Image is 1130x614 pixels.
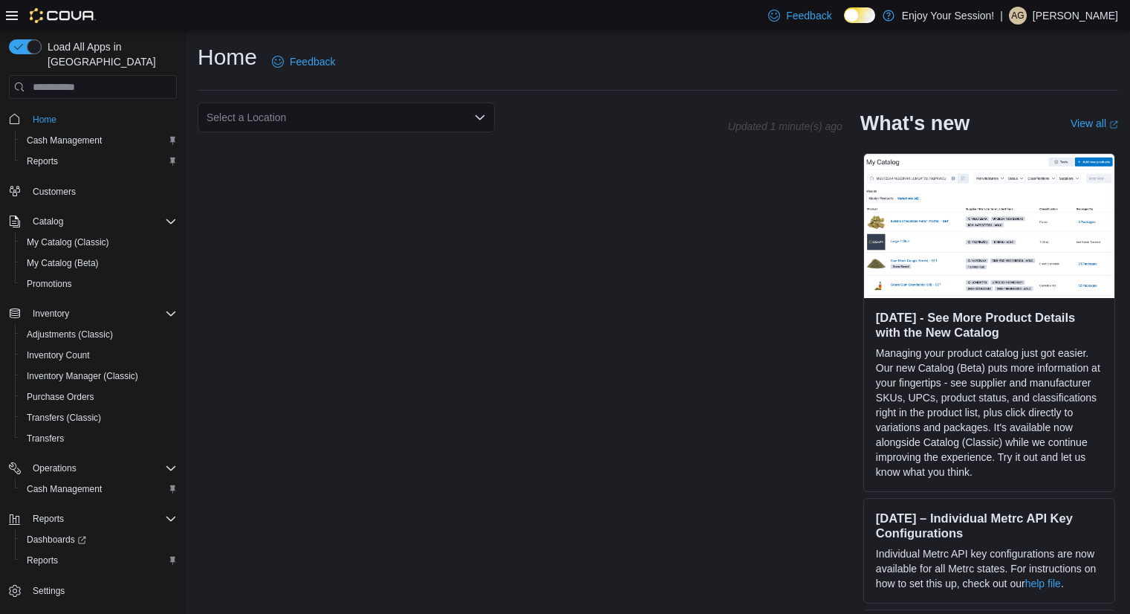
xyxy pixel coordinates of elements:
[27,581,177,600] span: Settings
[21,132,177,149] span: Cash Management
[786,8,831,23] span: Feedback
[3,108,183,129] button: Home
[27,182,177,201] span: Customers
[15,151,183,172] button: Reports
[27,155,58,167] span: Reports
[1033,7,1118,25] p: [PERSON_NAME]
[15,366,183,387] button: Inventory Manager (Classic)
[728,120,842,132] p: Updated 1 minute(s) ago
[1071,117,1118,129] a: View allExternal link
[1025,578,1061,589] a: help file
[21,346,177,364] span: Inventory Count
[33,513,64,525] span: Reports
[844,23,845,24] span: Dark Mode
[27,329,113,340] span: Adjustments (Classic)
[15,550,183,571] button: Reports
[1109,120,1118,129] svg: External link
[33,186,76,198] span: Customers
[21,409,177,427] span: Transfers (Classic)
[1009,7,1027,25] div: Aaron Grawbarger
[27,555,58,566] span: Reports
[27,391,94,403] span: Purchase Orders
[21,326,119,343] a: Adjustments (Classic)
[15,428,183,449] button: Transfers
[3,181,183,202] button: Customers
[21,531,177,549] span: Dashboards
[27,236,109,248] span: My Catalog (Classic)
[27,534,86,546] span: Dashboards
[21,531,92,549] a: Dashboards
[21,367,144,385] a: Inventory Manager (Classic)
[21,254,177,272] span: My Catalog (Beta)
[876,546,1103,591] p: Individual Metrc API key configurations are now available for all Metrc states. For instructions ...
[27,349,90,361] span: Inventory Count
[860,112,970,135] h2: What's new
[27,213,69,230] button: Catalog
[27,213,177,230] span: Catalog
[27,510,177,528] span: Reports
[15,274,183,294] button: Promotions
[1000,7,1003,25] p: |
[21,388,177,406] span: Purchase Orders
[3,580,183,601] button: Settings
[21,430,70,447] a: Transfers
[876,310,1103,340] h3: [DATE] - See More Product Details with the New Catalog
[15,479,183,500] button: Cash Management
[21,388,100,406] a: Purchase Orders
[27,412,101,424] span: Transfers (Classic)
[21,254,105,272] a: My Catalog (Beta)
[27,135,102,146] span: Cash Management
[1011,7,1024,25] span: AG
[15,387,183,407] button: Purchase Orders
[21,152,177,170] span: Reports
[27,278,72,290] span: Promotions
[21,430,177,447] span: Transfers
[21,326,177,343] span: Adjustments (Classic)
[290,54,335,69] span: Feedback
[15,529,183,550] a: Dashboards
[21,552,64,569] a: Reports
[3,508,183,529] button: Reports
[27,109,177,128] span: Home
[42,39,177,69] span: Load All Apps in [GEOGRAPHIC_DATA]
[876,346,1103,479] p: Managing your product catalog just got easier. Our new Catalog (Beta) puts more information at yo...
[474,112,486,123] button: Open list of options
[21,275,78,293] a: Promotions
[21,367,177,385] span: Inventory Manager (Classic)
[15,345,183,366] button: Inventory Count
[27,459,177,477] span: Operations
[15,407,183,428] button: Transfers (Classic)
[27,370,138,382] span: Inventory Manager (Classic)
[21,275,177,293] span: Promotions
[33,462,77,474] span: Operations
[762,1,837,30] a: Feedback
[33,114,56,126] span: Home
[27,183,82,201] a: Customers
[27,111,62,129] a: Home
[21,480,108,498] a: Cash Management
[15,324,183,345] button: Adjustments (Classic)
[21,233,115,251] a: My Catalog (Classic)
[21,346,96,364] a: Inventory Count
[3,211,183,232] button: Catalog
[27,305,177,323] span: Inventory
[33,308,69,320] span: Inventory
[266,47,341,77] a: Feedback
[27,257,99,269] span: My Catalog (Beta)
[876,511,1103,540] h3: [DATE] – Individual Metrc API Key Configurations
[902,7,995,25] p: Enjoy Your Session!
[21,233,177,251] span: My Catalog (Classic)
[21,480,177,498] span: Cash Management
[3,303,183,324] button: Inventory
[21,409,107,427] a: Transfers (Classic)
[844,7,875,23] input: Dark Mode
[27,582,71,600] a: Settings
[21,132,108,149] a: Cash Management
[21,152,64,170] a: Reports
[27,483,102,495] span: Cash Management
[33,585,65,597] span: Settings
[27,433,64,445] span: Transfers
[15,253,183,274] button: My Catalog (Beta)
[30,8,96,23] img: Cova
[27,510,70,528] button: Reports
